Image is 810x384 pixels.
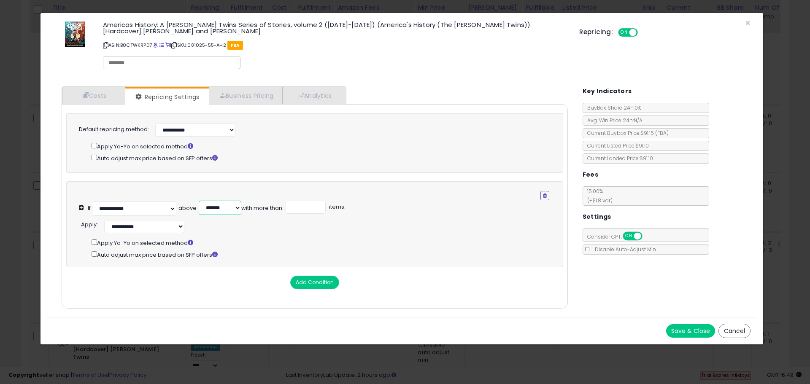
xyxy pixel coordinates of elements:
span: OFF [637,29,650,36]
a: Business Pricing [209,87,283,104]
a: Analytics [283,87,345,104]
a: All offer listings [159,42,164,48]
span: 15.00 % [583,188,613,204]
span: Avg. Win Price 24h: N/A [583,117,643,124]
span: OFF [641,233,654,240]
div: Auto adjust max price based on SFP offers [92,153,549,163]
h5: Fees [583,169,599,180]
span: BuyBox Share 24h: 0% [583,104,641,111]
span: ON [624,233,634,240]
span: Current Landed Price: $91.10 [583,155,653,162]
a: BuyBox page [153,42,158,48]
div: Apply Yo-Yo on selected method [92,238,559,247]
a: Your listing only [165,42,170,48]
a: Repricing Settings [125,89,208,105]
h5: Settings [583,212,611,222]
span: $91.15 [640,129,669,137]
span: ( FBA ) [655,129,669,137]
p: ASIN: B0CTWKRPD7 | SKU: 081025-55-AH2 [103,38,567,52]
div: Apply Yo-Yo on selected method [92,141,549,151]
span: (+$1.8 var) [583,197,613,204]
label: Default repricing method: [79,126,149,134]
i: Remove Condition [543,193,547,198]
button: Save & Close [666,324,715,338]
h5: Repricing: [579,29,613,35]
a: Costs [62,87,125,104]
span: FBA [227,41,243,50]
div: above [178,204,197,212]
span: Apply [81,220,97,228]
h5: Key Indicators [583,86,632,97]
img: 51NuZ3PKw-L._SL60_.jpg [65,21,85,47]
div: Auto adjust max price based on SFP offers [92,250,559,259]
span: × [745,17,751,29]
div: : [81,218,98,229]
span: Disable Auto-Adjust Min [591,246,656,253]
div: with more than: [241,204,283,212]
button: Add Condition [290,276,339,289]
span: Current Buybox Price: [583,129,669,137]
span: items. [328,203,346,211]
span: Current Listed Price: $91.10 [583,142,649,149]
h3: Americas History: A [PERSON_NAME] Twins Series of Stories, volume 2 ([DATE]-[DATE]) (America's Hi... [103,21,567,34]
span: Consider CPT: [583,233,653,240]
span: ON [619,29,629,36]
button: Cancel [718,324,751,338]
